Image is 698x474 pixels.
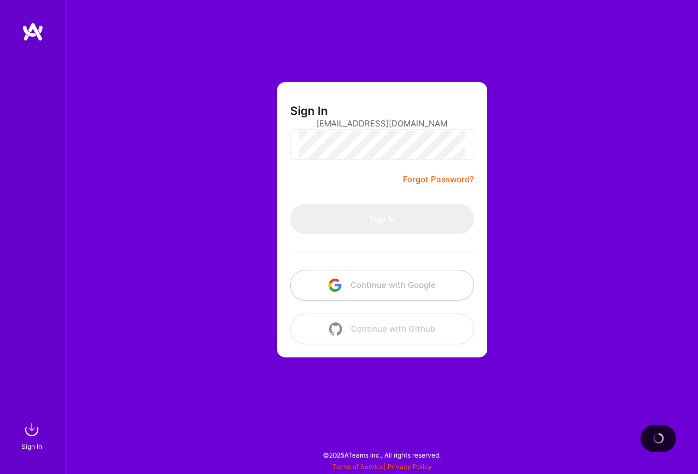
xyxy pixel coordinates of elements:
[332,463,432,471] span: |
[21,419,43,441] img: sign in
[328,279,342,292] img: icon
[651,431,666,446] img: loading
[66,441,698,469] div: © 2025 ATeams Inc., All rights reserved.
[290,204,474,234] button: Sign In
[332,463,384,471] a: Terms of Service
[22,22,44,42] img: logo
[329,322,342,336] img: icon
[388,463,432,471] a: Privacy Policy
[290,314,474,344] button: Continue with Github
[290,104,328,118] h3: Sign In
[403,173,474,186] a: Forgot Password?
[290,270,474,300] button: Continue with Google
[316,109,448,137] input: Email...
[23,419,43,452] a: sign inSign In
[21,441,42,452] div: Sign In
